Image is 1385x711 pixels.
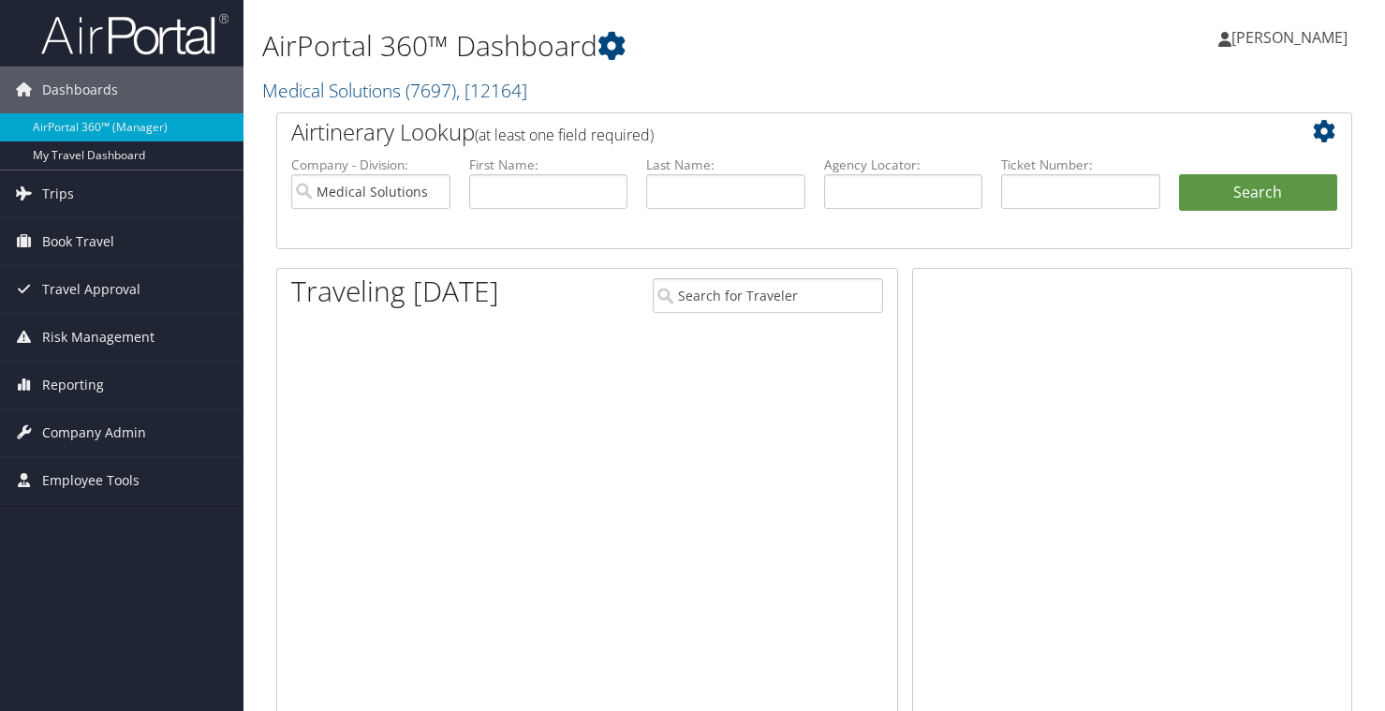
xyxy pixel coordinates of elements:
[42,362,104,408] span: Reporting
[42,266,140,313] span: Travel Approval
[42,218,114,265] span: Book Travel
[42,67,118,113] span: Dashboards
[42,409,146,456] span: Company Admin
[42,170,74,217] span: Trips
[456,78,527,103] span: , [ 12164 ]
[1001,156,1160,174] label: Ticket Number:
[1179,174,1338,212] button: Search
[1231,27,1348,48] span: [PERSON_NAME]
[646,156,805,174] label: Last Name:
[262,78,527,103] a: Medical Solutions
[653,278,883,313] input: Search for Traveler
[291,156,450,174] label: Company - Division:
[42,457,140,504] span: Employee Tools
[41,12,228,56] img: airportal-logo.png
[42,314,155,361] span: Risk Management
[291,272,499,311] h1: Traveling [DATE]
[1218,9,1366,66] a: [PERSON_NAME]
[824,156,983,174] label: Agency Locator:
[469,156,628,174] label: First Name:
[405,78,456,103] span: ( 7697 )
[475,125,654,145] span: (at least one field required)
[291,116,1247,148] h2: Airtinerary Lookup
[262,26,998,66] h1: AirPortal 360™ Dashboard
